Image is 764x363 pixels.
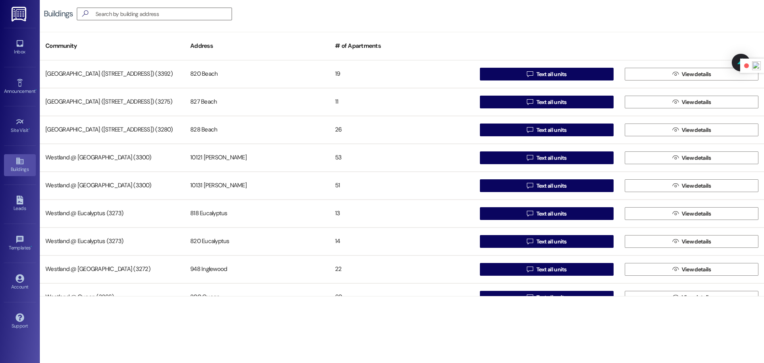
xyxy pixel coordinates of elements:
div: 53 [329,150,474,166]
a: Inbox [4,37,36,58]
button: Text all units [480,235,614,248]
div: 14 [329,233,474,249]
span: • [35,87,37,93]
div: 820 Beach [185,66,329,82]
i:  [672,127,678,133]
button: Text all units [480,96,614,108]
div: Westland @ [GEOGRAPHIC_DATA] (3300) [40,178,185,194]
span: View details [682,70,711,78]
i:  [672,99,678,105]
button: View details [625,263,758,276]
div: 948 Inglewood [185,261,329,277]
img: ResiDesk Logo [12,7,28,22]
button: Text all units [480,207,614,220]
i:  [527,238,533,245]
div: 19 [329,66,474,82]
div: 10121 [PERSON_NAME] [185,150,329,166]
div: Address [185,36,329,56]
div: Westland @ Eucalyptus (3273) [40,206,185,222]
span: View details [682,210,711,218]
div: Westland @ [GEOGRAPHIC_DATA] (3300) [40,150,185,166]
div: 26 [329,122,474,138]
i:  [672,71,678,77]
a: Account [4,272,36,293]
span: Text all units [536,210,567,218]
div: 827 Beach [185,94,329,110]
i:  [527,210,533,217]
button: Text all units [480,263,614,276]
span: Text all units [536,293,567,302]
div: 10131 [PERSON_NAME] [185,178,329,194]
div: Community [40,36,185,56]
span: Text all units [536,265,567,274]
button: View details [625,68,758,80]
span: View details [682,182,711,190]
span: • [31,244,32,249]
i:  [672,210,678,217]
div: [GEOGRAPHIC_DATA] ([STREET_ADDRESS]) (3280) [40,122,185,138]
button: View details [625,96,758,108]
i:  [672,294,678,300]
div: Westland @ Queen (3266) [40,289,185,305]
div: 22 [329,261,474,277]
span: View details [682,293,711,302]
span: Text all units [536,237,567,246]
div: Buildings [44,10,73,18]
a: Site Visit • [4,115,36,137]
span: • [29,126,30,132]
span: Text all units [536,98,567,106]
i:  [672,238,678,245]
span: View details [682,265,711,274]
div: 13 [329,206,474,222]
button: Text all units [480,179,614,192]
a: Templates • [4,233,36,254]
i:  [527,71,533,77]
div: 200 Queen [185,289,329,305]
i:  [527,294,533,300]
i:  [79,10,92,18]
button: View details [625,124,758,136]
span: View details [682,154,711,162]
a: Buildings [4,154,36,176]
i:  [527,99,533,105]
div: 11 [329,94,474,110]
i:  [527,266,533,273]
span: Text all units [536,154,567,162]
div: 820 Eucalyptus [185,233,329,249]
div: # of Apartments [329,36,474,56]
i:  [672,266,678,273]
button: Text all units [480,151,614,164]
div: [GEOGRAPHIC_DATA] ([STREET_ADDRESS]) (3275) [40,94,185,110]
div: 828 Beach [185,122,329,138]
i:  [527,182,533,189]
input: Search by building address [95,8,232,20]
button: Text all units [480,291,614,304]
span: Text all units [536,70,567,78]
button: View details [625,151,758,164]
a: Leads [4,193,36,215]
i:  [672,155,678,161]
div: [GEOGRAPHIC_DATA] ([STREET_ADDRESS]) (3392) [40,66,185,82]
i:  [672,182,678,189]
span: View details [682,126,711,134]
div: 818 Eucalyptus [185,206,329,222]
div: Westland @ [GEOGRAPHIC_DATA] (3272) [40,261,185,277]
button: Text all units [480,124,614,136]
i:  [527,127,533,133]
button: View details [625,291,758,304]
div: Westland @ Eucalyptus (3273) [40,233,185,249]
button: View details [625,235,758,248]
button: View details [625,179,758,192]
div: 60 [329,289,474,305]
span: Text all units [536,182,567,190]
span: View details [682,98,711,106]
span: View details [682,237,711,246]
button: Text all units [480,68,614,80]
a: Support [4,311,36,332]
i:  [527,155,533,161]
div: 51 [329,178,474,194]
span: Text all units [536,126,567,134]
button: View details [625,207,758,220]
